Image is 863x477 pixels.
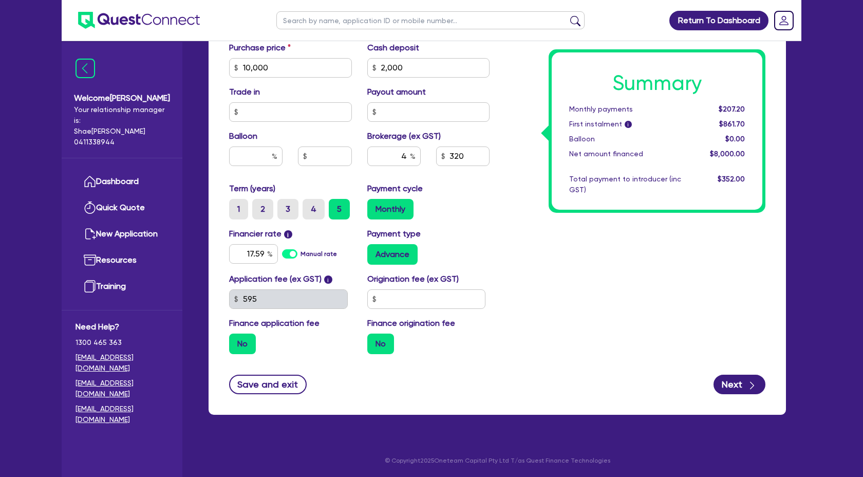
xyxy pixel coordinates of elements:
[771,7,797,34] a: Dropdown toggle
[229,86,260,98] label: Trade in
[229,334,256,354] label: No
[725,135,745,143] span: $0.00
[76,403,168,425] a: [EMAIL_ADDRESS][DOMAIN_NAME]
[229,317,320,329] label: Finance application fee
[561,174,689,195] div: Total payment to introducer (inc GST)
[229,199,248,219] label: 1
[229,42,291,54] label: Purchase price
[625,121,632,129] span: i
[76,195,168,221] a: Quick Quote
[277,199,298,219] label: 3
[367,334,394,354] label: No
[714,375,765,394] button: Next
[367,86,426,98] label: Payout amount
[78,12,200,29] img: quest-connect-logo-blue
[76,169,168,195] a: Dashboard
[367,182,423,195] label: Payment cycle
[229,228,292,240] label: Financier rate
[76,321,168,333] span: Need Help?
[367,199,414,219] label: Monthly
[284,230,292,238] span: i
[561,134,689,144] div: Balloon
[84,280,96,292] img: training
[329,199,350,219] label: 5
[76,59,95,78] img: icon-menu-close
[84,228,96,240] img: new-application
[367,42,419,54] label: Cash deposit
[74,92,170,104] span: Welcome [PERSON_NAME]
[324,276,332,284] span: i
[719,120,745,128] span: $861.70
[76,273,168,300] a: Training
[367,228,421,240] label: Payment type
[561,149,689,159] div: Net amount financed
[710,150,745,158] span: $8,000.00
[367,244,418,265] label: Advance
[367,130,441,142] label: Brokerage (ex GST)
[252,199,273,219] label: 2
[719,105,745,113] span: $207.20
[201,456,793,465] p: © Copyright 2025 Oneteam Capital Pty Ltd T/as Quest Finance Technologies
[367,317,455,329] label: Finance origination fee
[561,119,689,130] div: First instalment
[229,182,275,195] label: Term (years)
[569,71,745,96] h1: Summary
[76,352,168,374] a: [EMAIL_ADDRESS][DOMAIN_NAME]
[229,273,322,285] label: Application fee (ex GST)
[718,175,745,183] span: $352.00
[669,11,768,30] a: Return To Dashboard
[367,273,459,285] label: Origination fee (ex GST)
[74,104,170,148] span: Your relationship manager is: Shae [PERSON_NAME] 0411338944
[76,337,168,348] span: 1300 465 363
[303,199,325,219] label: 4
[84,201,96,214] img: quick-quote
[229,375,307,394] button: Save and exit
[301,249,337,259] label: Manual rate
[76,221,168,247] a: New Application
[76,247,168,273] a: Resources
[84,254,96,266] img: resources
[229,130,257,142] label: Balloon
[561,104,689,115] div: Monthly payments
[276,11,585,29] input: Search by name, application ID or mobile number...
[76,378,168,399] a: [EMAIL_ADDRESS][DOMAIN_NAME]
